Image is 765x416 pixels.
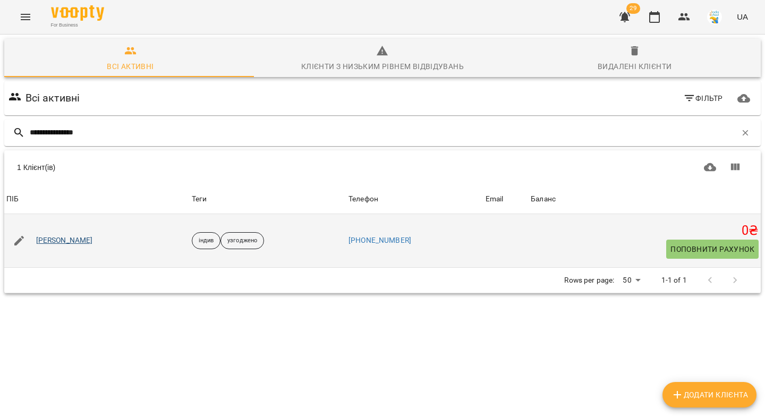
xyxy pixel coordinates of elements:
[13,4,38,30] button: Menu
[227,236,257,245] p: узгоджено
[722,155,748,180] button: Показати колонки
[301,60,464,73] div: Клієнти з низьким рівнем відвідувань
[36,235,93,246] a: [PERSON_NAME]
[531,193,556,206] div: Баланс
[6,193,19,206] div: ПІБ
[531,193,556,206] div: Sort
[707,10,722,24] img: 38072b7c2e4bcea27148e267c0c485b2.jpg
[661,275,687,286] p: 1-1 of 1
[51,5,104,21] img: Voopty Logo
[531,223,759,239] h5: 0 ₴
[666,240,759,259] button: Поповнити рахунок
[683,92,723,105] span: Фільтр
[531,193,759,206] span: Баланс
[679,89,727,108] button: Фільтр
[698,155,723,180] button: Завантажити CSV
[348,193,378,206] div: Sort
[6,193,188,206] span: ПІБ
[348,193,378,206] div: Телефон
[220,232,264,249] div: узгоджено
[598,60,671,73] div: Видалені клієнти
[486,193,504,206] div: Email
[486,193,504,206] div: Sort
[192,232,221,249] div: індив
[25,90,80,106] h6: Всі активні
[626,3,640,14] span: 29
[618,273,644,288] div: 50
[737,11,748,22] span: UA
[192,193,344,206] div: Теги
[348,236,411,244] a: [PHONE_NUMBER]
[199,236,214,245] p: індив
[6,193,19,206] div: Sort
[670,243,754,256] span: Поповнити рахунок
[348,193,481,206] span: Телефон
[51,22,104,29] span: For Business
[733,7,752,27] button: UA
[4,150,761,184] div: Table Toolbar
[564,275,614,286] p: Rows per page:
[486,193,526,206] span: Email
[17,162,377,173] div: 1 Клієнт(ів)
[107,60,154,73] div: Всі активні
